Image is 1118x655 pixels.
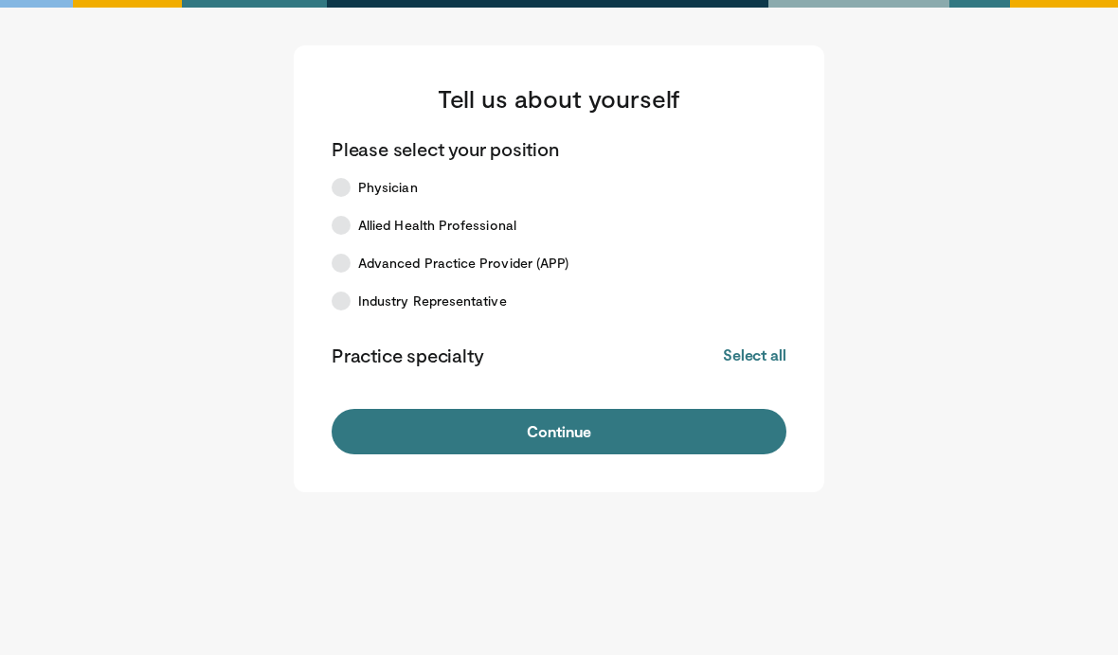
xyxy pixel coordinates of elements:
p: Practice specialty [332,343,483,367]
button: Continue [332,409,786,454]
button: Select all [723,345,786,365]
span: Physician [358,178,418,197]
span: Industry Representative [358,292,507,310]
h3: Tell us about yourself [332,83,786,114]
span: Allied Health Professional [358,216,516,235]
p: Please select your position [332,136,559,161]
span: Advanced Practice Provider (APP) [358,254,568,273]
